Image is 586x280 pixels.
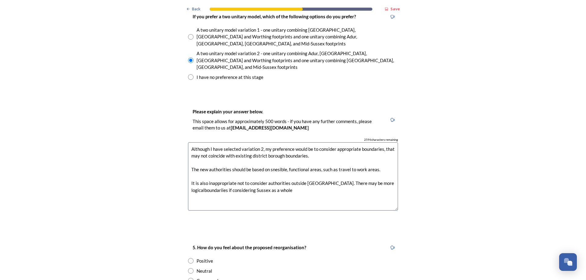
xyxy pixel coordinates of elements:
[197,74,263,81] div: I have no preference at this stage
[197,268,212,275] div: Neutral
[390,6,400,12] strong: Save
[193,245,306,250] strong: 5. How do you feel about the proposed reorganisation?
[197,50,398,71] div: A two unitary model variation 2 - one unitary combining Adur, [GEOGRAPHIC_DATA], [GEOGRAPHIC_DATA...
[193,109,263,114] strong: Please explain your answer below.
[192,6,201,12] span: Back
[193,118,382,131] p: This space allows for approximately 500 words - if you have any further comments, please email th...
[197,27,398,47] div: A two unitary model variation 1 - one unitary combining [GEOGRAPHIC_DATA], [GEOGRAPHIC_DATA] and ...
[364,138,398,142] span: 2596 characters remaining
[197,257,213,264] div: Positive
[231,125,309,130] strong: [EMAIL_ADDRESS][DOMAIN_NAME]
[193,14,356,19] strong: If you prefer a two unitary model, which of the following options do you prefer?
[559,253,577,271] button: Open Chat
[188,142,398,211] textarea: Although I have selected variation 2, my preference would be to consider appropriate boundaries, ...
